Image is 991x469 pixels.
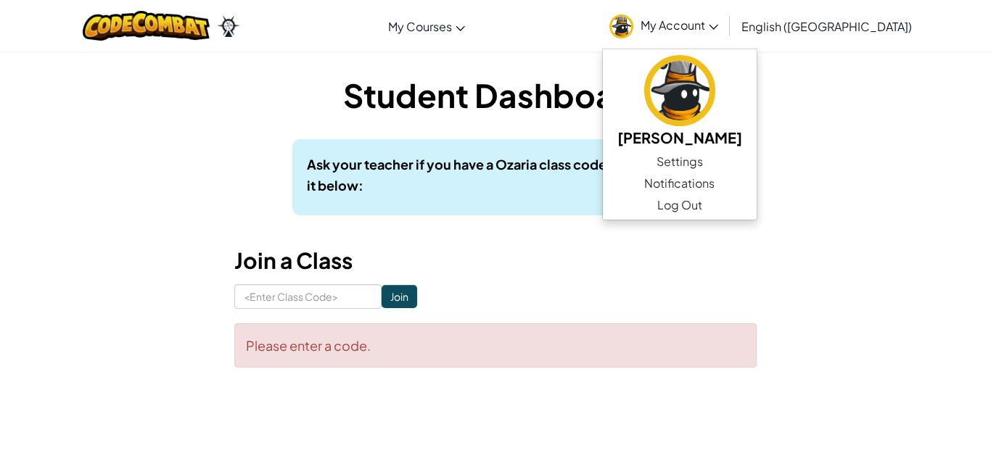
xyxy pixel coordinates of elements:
[617,126,742,149] h5: [PERSON_NAME]
[234,323,757,368] div: Please enter a code.
[603,53,757,151] a: [PERSON_NAME]
[382,285,417,308] input: Join
[83,11,210,41] img: CodeCombat logo
[307,156,680,194] b: Ask your teacher if you have a Ozaria class code! If so, enter it below:
[603,194,757,216] a: Log Out
[603,173,757,194] a: Notifications
[644,175,715,192] span: Notifications
[234,72,757,117] h1: Student Dashboard
[609,14,633,38] img: avatar
[603,151,757,173] a: Settings
[644,55,715,126] img: avatar
[734,7,919,46] a: English ([GEOGRAPHIC_DATA])
[217,15,240,37] img: Ozaria
[381,7,472,46] a: My Courses
[741,19,912,34] span: English ([GEOGRAPHIC_DATA])
[602,3,725,49] a: My Account
[388,19,452,34] span: My Courses
[234,284,382,309] input: <Enter Class Code>
[641,17,718,33] span: My Account
[234,244,757,277] h3: Join a Class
